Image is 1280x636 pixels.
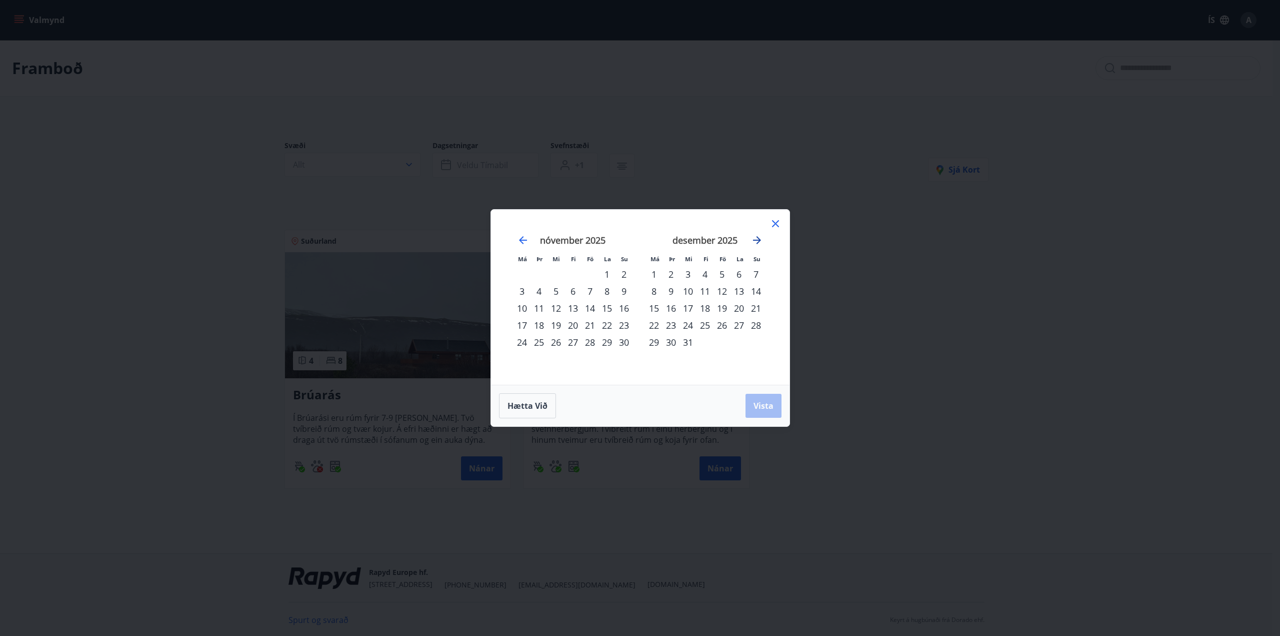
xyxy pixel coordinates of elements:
[645,300,662,317] div: 15
[615,334,632,351] td: Choose sunnudagur, 30. nóvember 2025 as your check-in date. It’s available.
[736,255,743,263] small: La
[662,317,679,334] div: 23
[499,393,556,418] button: Hætta við
[587,255,593,263] small: Fö
[547,317,564,334] div: 19
[730,266,747,283] div: 6
[604,255,611,263] small: La
[696,317,713,334] td: Choose fimmtudagur, 25. desember 2025 as your check-in date. It’s available.
[615,317,632,334] td: Choose sunnudagur, 23. nóvember 2025 as your check-in date. It’s available.
[713,283,730,300] div: 12
[662,334,679,351] div: 30
[696,317,713,334] div: 25
[598,317,615,334] td: Choose laugardagur, 22. nóvember 2025 as your check-in date. It’s available.
[730,317,747,334] td: Choose laugardagur, 27. desember 2025 as your check-in date. It’s available.
[530,334,547,351] td: Choose þriðjudagur, 25. nóvember 2025 as your check-in date. It’s available.
[598,300,615,317] td: Choose laugardagur, 15. nóvember 2025 as your check-in date. It’s available.
[650,255,659,263] small: Má
[679,266,696,283] div: 3
[547,317,564,334] td: Choose miðvikudagur, 19. nóvember 2025 as your check-in date. It’s available.
[513,283,530,300] td: Choose mánudagur, 3. nóvember 2025 as your check-in date. It’s available.
[530,300,547,317] td: Choose þriðjudagur, 11. nóvember 2025 as your check-in date. It’s available.
[662,300,679,317] div: 16
[713,283,730,300] td: Choose föstudagur, 12. desember 2025 as your check-in date. It’s available.
[713,300,730,317] div: 19
[747,266,764,283] div: 7
[503,222,777,373] div: Calendar
[696,266,713,283] td: Choose fimmtudagur, 4. desember 2025 as your check-in date. It’s available.
[615,300,632,317] td: Choose sunnudagur, 16. nóvember 2025 as your check-in date. It’s available.
[581,334,598,351] td: Choose föstudagur, 28. nóvember 2025 as your check-in date. It’s available.
[598,334,615,351] td: Choose laugardagur, 29. nóvember 2025 as your check-in date. It’s available.
[662,266,679,283] div: 2
[540,234,605,246] strong: nóvember 2025
[547,300,564,317] div: 12
[662,283,679,300] div: 9
[645,334,662,351] div: 29
[564,300,581,317] td: Choose fimmtudagur, 13. nóvember 2025 as your check-in date. It’s available.
[530,283,547,300] div: 4
[645,317,662,334] td: Choose mánudagur, 22. desember 2025 as your check-in date. It’s available.
[645,334,662,351] td: Choose mánudagur, 29. desember 2025 as your check-in date. It’s available.
[669,255,675,263] small: Þr
[581,317,598,334] td: Choose föstudagur, 21. nóvember 2025 as your check-in date. It’s available.
[530,317,547,334] td: Choose þriðjudagur, 18. nóvember 2025 as your check-in date. It’s available.
[564,300,581,317] div: 13
[564,334,581,351] div: 27
[679,334,696,351] td: Choose miðvikudagur, 31. desember 2025 as your check-in date. It’s available.
[747,283,764,300] div: 14
[662,266,679,283] td: Choose þriðjudagur, 2. desember 2025 as your check-in date. It’s available.
[598,283,615,300] td: Choose laugardagur, 8. nóvember 2025 as your check-in date. It’s available.
[696,266,713,283] div: 4
[615,300,632,317] div: 16
[547,334,564,351] div: 26
[679,300,696,317] div: 17
[730,283,747,300] div: 13
[564,317,581,334] div: 20
[747,300,764,317] div: 21
[564,317,581,334] td: Choose fimmtudagur, 20. nóvember 2025 as your check-in date. It’s available.
[621,255,628,263] small: Su
[581,283,598,300] div: 7
[696,283,713,300] td: Choose fimmtudagur, 11. desember 2025 as your check-in date. It’s available.
[581,300,598,317] div: 14
[751,234,763,246] div: Move forward to switch to the next month.
[564,334,581,351] td: Choose fimmtudagur, 27. nóvember 2025 as your check-in date. It’s available.
[679,300,696,317] td: Choose miðvikudagur, 17. desember 2025 as your check-in date. It’s available.
[747,266,764,283] td: Choose sunnudagur, 7. desember 2025 as your check-in date. It’s available.
[685,255,692,263] small: Mi
[730,283,747,300] td: Choose laugardagur, 13. desember 2025 as your check-in date. It’s available.
[598,283,615,300] div: 8
[513,317,530,334] td: Choose mánudagur, 17. nóvember 2025 as your check-in date. It’s available.
[730,266,747,283] td: Choose laugardagur, 6. desember 2025 as your check-in date. It’s available.
[517,234,529,246] div: Move backward to switch to the previous month.
[530,317,547,334] div: 18
[713,266,730,283] div: 5
[564,283,581,300] td: Choose fimmtudagur, 6. nóvember 2025 as your check-in date. It’s available.
[536,255,542,263] small: Þr
[662,283,679,300] td: Choose þriðjudagur, 9. desember 2025 as your check-in date. It’s available.
[679,317,696,334] div: 24
[615,266,632,283] div: 2
[564,283,581,300] div: 6
[571,255,576,263] small: Fi
[703,255,708,263] small: Fi
[598,334,615,351] div: 29
[645,283,662,300] div: 8
[547,283,564,300] div: 5
[679,334,696,351] div: 31
[530,300,547,317] div: 11
[552,255,560,263] small: Mi
[581,283,598,300] td: Choose föstudagur, 7. nóvember 2025 as your check-in date. It’s available.
[645,283,662,300] td: Choose mánudagur, 8. desember 2025 as your check-in date. It’s available.
[645,266,662,283] td: Choose mánudagur, 1. desember 2025 as your check-in date. It’s available.
[598,300,615,317] div: 15
[615,283,632,300] td: Choose sunnudagur, 9. nóvember 2025 as your check-in date. It’s available.
[507,400,547,411] span: Hætta við
[679,266,696,283] td: Choose miðvikudagur, 3. desember 2025 as your check-in date. It’s available.
[530,334,547,351] div: 25
[547,300,564,317] td: Choose miðvikudagur, 12. nóvember 2025 as your check-in date. It’s available.
[581,300,598,317] td: Choose föstudagur, 14. nóvember 2025 as your check-in date. It’s available.
[672,234,737,246] strong: desember 2025
[747,283,764,300] td: Choose sunnudagur, 14. desember 2025 as your check-in date. It’s available.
